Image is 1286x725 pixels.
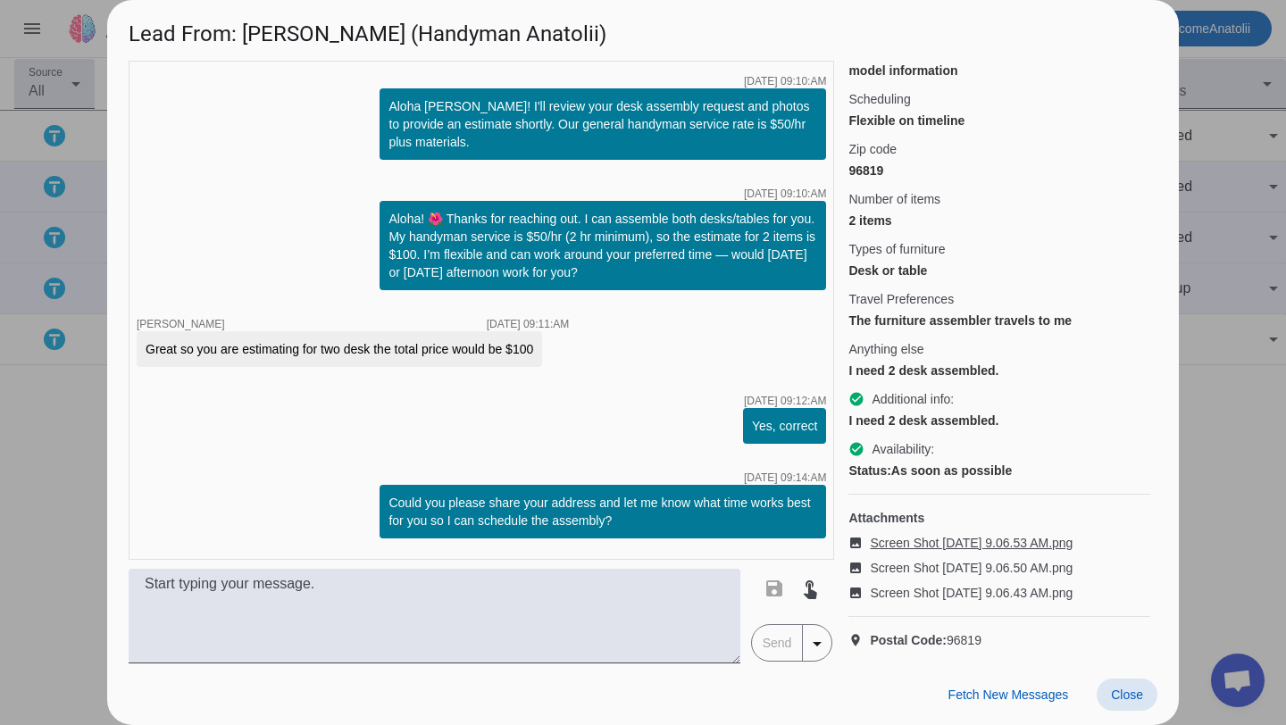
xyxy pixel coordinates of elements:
[744,76,826,87] div: [DATE] 09:10:AM
[744,472,826,483] div: [DATE] 09:14:AM
[388,494,817,529] div: Could you please share your address and let me know what time works best for you so I can schedul...
[848,240,945,258] span: Types of furniture
[848,534,1150,552] a: Screen Shot [DATE] 9.06.53 AM.png
[848,536,870,550] mat-icon: image
[848,162,1150,179] div: 96819
[934,679,1083,711] button: Fetch New Messages
[848,140,897,158] span: Zip code
[848,112,1150,129] div: Flexible on timeline
[388,210,817,281] div: Aloha! 🌺 Thanks for reaching out. I can assemble both desks/tables for you. My handyman service i...
[870,584,1073,602] span: Screen Shot [DATE] 9.06.43 AM.png
[948,687,1069,702] span: Fetch New Messages
[870,559,1073,577] span: Screen Shot [DATE] 9.06.50 AM.png
[848,290,954,308] span: Travel Preferences
[744,396,826,406] div: [DATE] 09:12:AM
[848,44,1150,79] div: Yes, I have assembly instructions or make and model information
[388,97,817,151] div: Aloha [PERSON_NAME]! I'll review your desk assembly request and photos to provide an estimate sho...
[1097,679,1157,711] button: Close
[870,534,1073,552] span: Screen Shot [DATE] 9.06.53 AM.png
[137,318,225,330] span: [PERSON_NAME]
[848,586,870,600] mat-icon: image
[848,340,923,358] span: Anything else
[848,90,910,108] span: Scheduling
[848,559,1150,577] a: Screen Shot [DATE] 9.06.50 AM.png
[744,188,826,199] div: [DATE] 09:10:AM
[848,262,1150,279] div: Desk or table
[806,633,828,654] mat-icon: arrow_drop_down
[848,312,1150,329] div: The furniture assembler travels to me
[1111,687,1143,702] span: Close
[848,412,1150,429] div: I need 2 desk assembled.
[146,340,533,358] div: Great so you are estimating for two desk the total price would be $100
[848,212,1150,229] div: 2 items
[848,190,940,208] span: Number of items
[872,440,934,458] span: Availability:
[848,362,1150,379] div: I need 2 desk assembled.
[870,631,981,649] span: 96819
[872,390,954,408] span: Additional info:
[848,462,1150,479] div: As soon as possible
[848,561,870,575] mat-icon: image
[848,441,864,457] mat-icon: check_circle
[487,319,569,329] div: [DATE] 09:11:AM
[870,633,947,647] strong: Postal Code:
[848,584,1150,602] a: Screen Shot [DATE] 9.06.43 AM.png
[848,509,1150,527] h4: Attachments
[848,463,890,478] strong: Status:
[848,391,864,407] mat-icon: check_circle
[752,417,817,435] div: Yes, correct
[799,578,821,599] mat-icon: touch_app
[848,633,870,647] mat-icon: location_on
